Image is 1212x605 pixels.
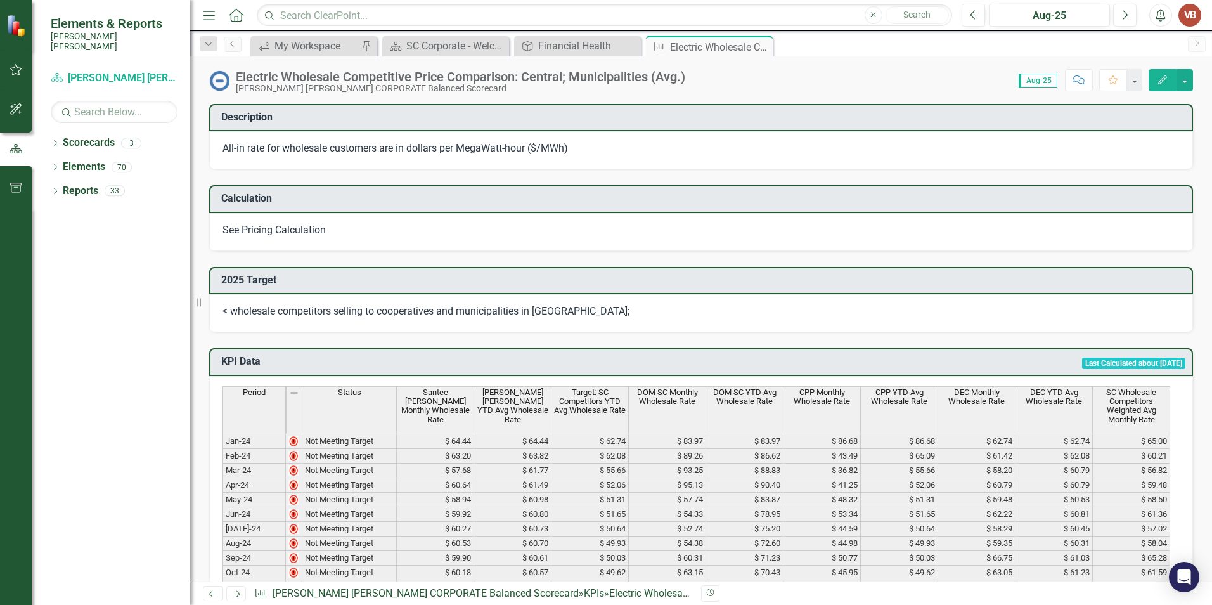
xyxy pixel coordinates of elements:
[288,495,299,505] img: 2Q==
[1093,464,1170,478] td: $ 56.82
[706,551,783,566] td: $ 71.23
[222,580,286,595] td: Nov-24
[886,6,949,24] button: Search
[783,522,861,537] td: $ 44.59
[551,566,629,580] td: $ 49.62
[989,4,1110,27] button: Aug-25
[236,84,685,93] div: [PERSON_NAME] [PERSON_NAME] CORPORATE Balanced Scorecard
[1015,522,1093,537] td: $ 60.45
[302,493,397,507] td: Not Meeting Target
[222,434,286,449] td: Jan-24
[288,538,299,549] img: 2Q==
[629,507,706,522] td: $ 54.33
[938,449,1015,464] td: $ 61.42
[1015,566,1093,580] td: $ 61.23
[903,10,931,20] span: Search
[1169,562,1199,592] div: Open Intercom Messenger
[222,305,629,317] span: < wholesale competitors selling to cooperatives and municipalities in [GEOGRAPHIC_DATA];
[706,464,783,478] td: $ 88.83
[63,184,98,198] a: Reports
[474,478,551,493] td: $ 61.49
[517,38,638,54] a: Financial Health
[1015,478,1093,493] td: $ 60.79
[302,522,397,537] td: Not Meeting Target
[302,580,397,595] td: Not Meeting Target
[222,478,286,493] td: Apr-24
[938,434,1015,449] td: $ 62.74
[670,39,770,55] div: Electric Wholesale Competitive Price Comparison: Central; Municipalities (Avg.)
[51,101,177,123] input: Search Below...
[861,537,938,551] td: $ 49.93
[289,388,299,398] img: 8DAGhfEEPCf229AAAAAElFTkSuQmCC
[1015,507,1093,522] td: $ 60.81
[1093,551,1170,566] td: $ 65.28
[257,4,952,27] input: Search ClearPoint...
[861,449,938,464] td: $ 65.09
[1093,580,1170,595] td: $ 60.52
[1015,580,1093,595] td: $ 61.31
[397,551,474,566] td: $ 59.90
[938,493,1015,507] td: $ 59.48
[274,38,358,54] div: My Workspace
[941,388,1012,407] span: DEC Monthly Wholesale Rate
[1093,566,1170,580] td: $ 61.59
[783,566,861,580] td: $ 45.95
[706,566,783,580] td: $ 70.43
[629,522,706,537] td: $ 52.74
[783,493,861,507] td: $ 48.32
[397,449,474,464] td: $ 63.20
[938,551,1015,566] td: $ 66.75
[551,464,629,478] td: $ 55.66
[554,388,626,415] span: Target: SC Competitors YTD Avg Wholesale Rate
[397,464,474,478] td: $ 57.68
[222,507,286,522] td: Jun-24
[51,31,177,52] small: [PERSON_NAME] [PERSON_NAME]
[706,449,783,464] td: $ 86.62
[786,388,858,407] span: CPP Monthly Wholesale Rate
[397,434,474,449] td: $ 64.44
[474,434,551,449] td: $ 64.44
[221,275,1185,286] h3: 2025 Target
[551,493,629,507] td: $ 51.31
[222,141,1180,156] p: All-in rate for wholesale customers are in dollars per MegaWatt-hour ($/MWh)
[861,551,938,566] td: $ 50.03
[1018,388,1090,407] span: DEC YTD Avg Wholesale Rate
[938,566,1015,580] td: $ 63.05
[302,566,397,580] td: Not Meeting Target
[222,566,286,580] td: Oct-24
[288,451,299,461] img: 2Q==
[288,553,299,563] img: 2Q==
[1178,4,1201,27] button: VB
[63,136,115,150] a: Scorecards
[302,551,397,566] td: Not Meeting Target
[51,16,177,31] span: Elements & Reports
[1093,434,1170,449] td: $ 65.00
[783,507,861,522] td: $ 53.34
[112,162,132,172] div: 70
[273,587,579,599] a: [PERSON_NAME] [PERSON_NAME] CORPORATE Balanced Scorecard
[474,507,551,522] td: $ 60.80
[1093,537,1170,551] td: $ 58.04
[783,478,861,493] td: $ 41.25
[302,507,397,522] td: Not Meeting Target
[861,522,938,537] td: $ 50.64
[1093,493,1170,507] td: $ 58.50
[105,186,125,197] div: 33
[222,551,286,566] td: Sep-24
[302,537,397,551] td: Not Meeting Target
[609,587,961,599] div: Electric Wholesale Competitive Price Comparison: Central; Municipalities (Avg.)
[397,478,474,493] td: $ 60.64
[783,551,861,566] td: $ 50.77
[706,493,783,507] td: $ 83.87
[861,566,938,580] td: $ 49.62
[222,464,286,478] td: Mar-24
[1015,537,1093,551] td: $ 60.31
[222,522,286,537] td: [DATE]-24
[1082,358,1185,369] span: Last Calculated about [DATE]
[397,522,474,537] td: $ 60.27
[706,478,783,493] td: $ 90.40
[474,551,551,566] td: $ 60.61
[938,522,1015,537] td: $ 58.29
[1015,551,1093,566] td: $ 61.03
